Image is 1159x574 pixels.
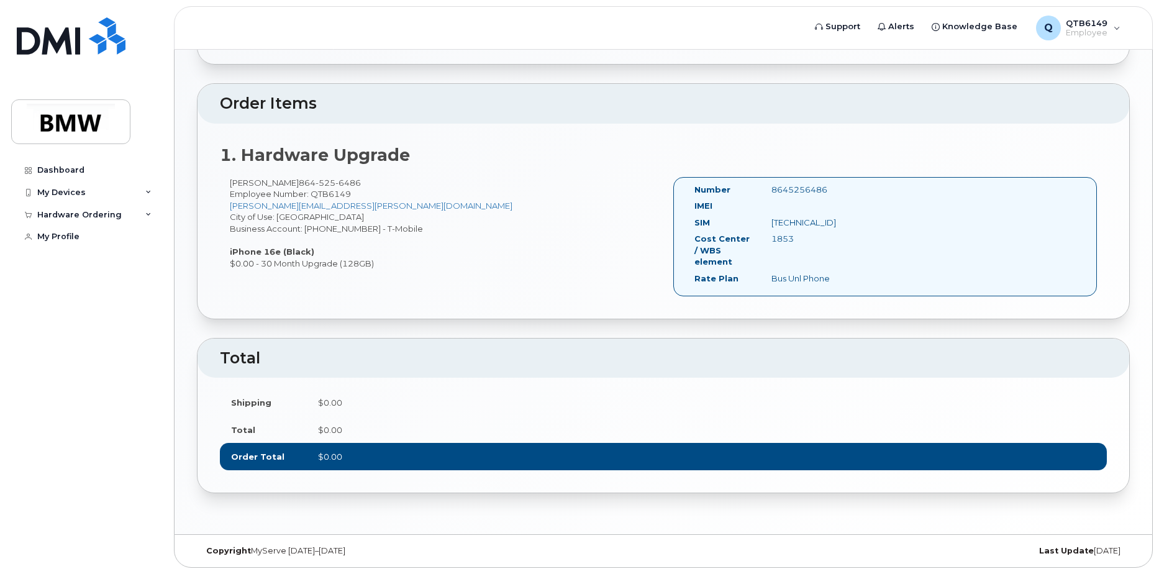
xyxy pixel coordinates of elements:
[231,451,284,463] label: Order Total
[762,217,870,229] div: [TECHNICAL_ID]
[220,145,410,165] strong: 1. Hardware Upgrade
[230,189,351,199] span: Employee Number: QTB6149
[231,397,271,409] label: Shipping
[1066,18,1107,28] span: QTB6149
[299,178,361,188] span: 864
[1039,546,1094,555] strong: Last Update
[694,200,712,212] label: IMEI
[220,177,663,270] div: [PERSON_NAME] City of Use: [GEOGRAPHIC_DATA] Business Account: [PHONE_NUMBER] - T-Mobile $0.00 - ...
[197,546,508,556] div: MyServe [DATE]–[DATE]
[869,14,923,39] a: Alerts
[1027,16,1129,40] div: QTB6149
[335,178,361,188] span: 6486
[318,398,342,408] span: $0.00
[942,20,1017,33] span: Knowledge Base
[318,425,342,435] span: $0.00
[1105,520,1150,565] iframe: Messenger Launcher
[694,184,730,196] label: Number
[923,14,1026,39] a: Knowledge Base
[762,233,870,245] div: 1853
[825,20,860,33] span: Support
[316,178,335,188] span: 525
[806,14,869,39] a: Support
[694,233,753,268] label: Cost Center / WBS element
[1044,20,1053,35] span: Q
[1066,28,1107,38] span: Employee
[206,546,251,555] strong: Copyright
[762,273,870,285] div: Bus Unl Phone
[762,184,870,196] div: 8645256486
[231,424,255,436] label: Total
[220,350,1107,367] h2: Total
[819,546,1130,556] div: [DATE]
[888,20,914,33] span: Alerts
[230,247,314,257] strong: iPhone 16e (Black)
[694,273,739,285] label: Rate Plan
[220,95,1107,112] h2: Order Items
[318,452,342,462] span: $0.00
[230,201,512,211] a: [PERSON_NAME][EMAIL_ADDRESS][PERSON_NAME][DOMAIN_NAME]
[694,217,710,229] label: SIM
